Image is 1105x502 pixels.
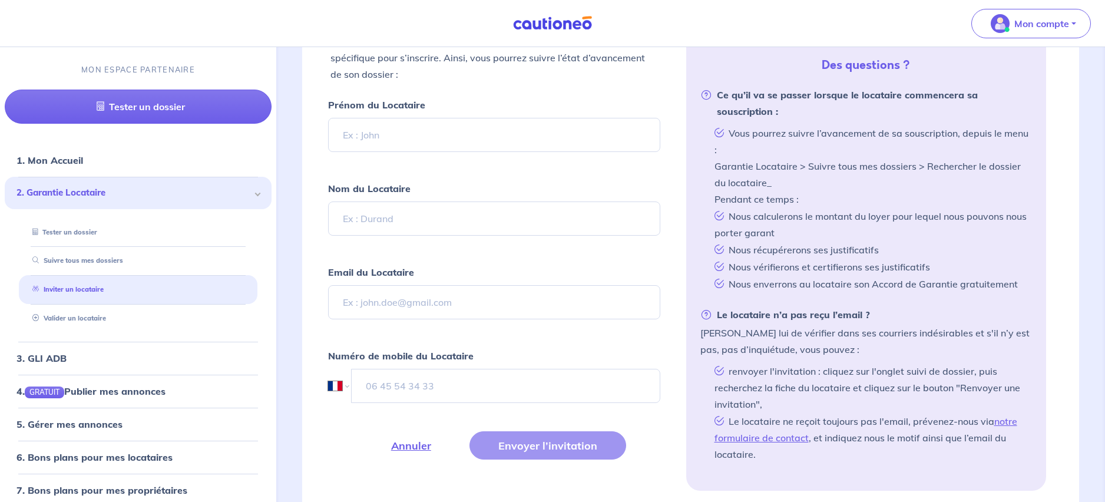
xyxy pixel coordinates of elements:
div: 4.GRATUITPublier mes annonces [5,379,272,403]
input: 06 45 54 34 33 [351,369,660,403]
strong: Le locataire n’a pas reçu l’email ? [700,306,870,323]
strong: Ce qu’il va se passer lorsque le locataire commencera sa souscription : [700,87,1033,120]
a: Suivre tous mes dossiers [28,257,123,265]
p: En complétant ce formulaire, le locataire recevra un email avec un lien spécifique pour s’inscrir... [330,33,658,82]
div: 1. Mon Accueil [5,148,272,172]
button: Annuler [362,431,460,460]
div: Tester un dossier [19,223,257,242]
a: Inviter un locataire [28,285,104,293]
div: Valider un locataire [19,309,257,328]
div: Inviter un locataire [19,280,257,299]
li: Nous récupérerons ses justificatifs [710,241,1033,258]
img: illu_account_valid_menu.svg [991,14,1010,33]
input: Ex : Durand [328,202,660,236]
button: illu_account_valid_menu.svgMon compte [971,9,1091,38]
li: Le locataire ne reçoit toujours pas l'email, prévenez-nous via , et indiquez nous le motif ainsi ... [710,412,1033,463]
div: 7. Bons plans pour mes propriétaires [5,478,272,502]
div: 3. GLI ADB [5,346,272,370]
input: Ex : john.doe@gmail.com [328,285,660,319]
input: Ex : John [328,118,660,152]
div: 5. Gérer mes annonces [5,412,272,436]
a: 5. Gérer mes annonces [16,418,123,430]
li: Nous enverrons au locataire son Accord de Garantie gratuitement [710,275,1033,292]
li: Vous pourrez suivre l’avancement de sa souscription, depuis le menu : Garantie Locataire > Suivre... [710,124,1033,207]
li: [PERSON_NAME] lui de vérifier dans ses courriers indésirables et s'il n’y est pas, pas d’inquiétu... [700,306,1033,463]
h5: Des questions ? [691,58,1042,72]
div: 6. Bons plans pour mes locataires [5,445,272,469]
li: renvoyer l'invitation : cliquez sur l'onglet suivi de dossier, puis recherchez la fiche du locata... [710,362,1033,412]
a: 4.GRATUITPublier mes annonces [16,385,166,397]
a: 1. Mon Accueil [16,154,83,166]
a: Valider un locataire [28,314,106,322]
a: Tester un dossier [28,228,97,236]
a: Tester un dossier [5,90,272,124]
p: Mon compte [1014,16,1069,31]
a: notre formulaire de contact [714,415,1017,444]
div: 2. Garantie Locataire [5,177,272,209]
strong: Numéro de mobile du Locataire [328,350,474,362]
div: Suivre tous mes dossiers [19,252,257,271]
strong: Email du Locataire [328,266,414,278]
a: 6. Bons plans pour mes locataires [16,451,173,463]
a: 3. GLI ADB [16,352,67,364]
img: Cautioneo [508,16,597,31]
li: Nous calculerons le montant du loyer pour lequel nous pouvons nous porter garant [710,207,1033,241]
span: 2. Garantie Locataire [16,186,251,200]
li: Nous vérifierons et certifierons ses justificatifs [710,258,1033,275]
p: MON ESPACE PARTENAIRE [81,64,195,75]
a: 7. Bons plans pour mes propriétaires [16,484,187,496]
strong: Prénom du Locataire [328,99,425,111]
strong: Nom du Locataire [328,183,411,194]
